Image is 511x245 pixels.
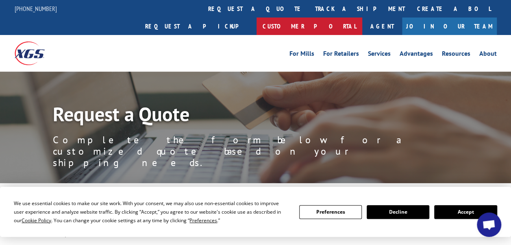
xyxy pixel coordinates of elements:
span: Expedited Shipping [9,175,53,182]
span: Phone number [201,67,234,74]
span: Contact by Email [9,114,46,120]
input: Expedited Shipping [2,175,7,180]
span: Custom Cutting [9,208,43,214]
a: Agent [362,17,402,35]
span: Last name [201,0,224,7]
a: For Mills [289,50,314,59]
span: Contact by Phone [9,125,48,131]
input: Truckload [2,164,7,169]
h1: Request a Quote [53,104,419,128]
span: Pick and Pack Solutions [9,230,61,236]
button: Preferences [299,205,362,219]
span: Cookie Policy [22,217,51,224]
a: Resources [442,50,470,59]
a: Open chat [477,212,501,237]
span: [GEOGRAPHIC_DATA] [9,219,57,225]
a: Request a pickup [139,17,257,35]
a: About [479,50,497,59]
span: Account Number (if applicable) [201,34,270,41]
input: Contact by Email [2,114,7,119]
a: [PHONE_NUMBER] [15,4,57,13]
a: Join Our Team [402,17,497,35]
span: Warehousing [9,186,38,192]
div: We use essential cookies to make our site work. With your consent, we may also use non-essential ... [14,199,289,225]
a: For Retailers [323,50,359,59]
input: Pick and Pack Solutions [2,230,7,235]
input: [GEOGRAPHIC_DATA] [2,219,7,224]
span: Preferences [189,217,217,224]
input: Supply Chain Integration [2,197,7,202]
input: LTL Shipping [2,153,7,158]
p: Complete the form below for a customized quote based on your shipping needs. [53,134,419,168]
input: Custom Cutting [2,208,7,213]
button: Accept [434,205,497,219]
span: Truckload [9,164,31,171]
input: Contact by Phone [2,125,7,130]
a: Customer Portal [257,17,362,35]
a: Advantages [400,50,433,59]
input: Warehousing [2,186,7,191]
button: Decline [367,205,429,219]
span: LTL Shipping [9,153,37,160]
span: Supply Chain Integration [9,197,64,203]
a: Services [368,50,391,59]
